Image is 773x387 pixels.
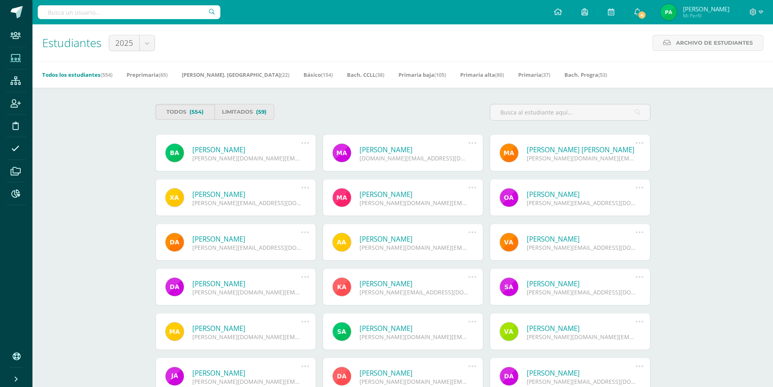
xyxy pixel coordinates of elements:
[192,288,301,296] div: [PERSON_NAME][DOMAIN_NAME][EMAIL_ADDRESS][DOMAIN_NAME]
[541,71,550,78] span: (37)
[42,35,101,50] span: Estudiantes
[192,333,301,341] div: [PERSON_NAME][DOMAIN_NAME][EMAIL_ADDRESS][DOMAIN_NAME]
[304,68,333,81] a: Básico(154)
[192,279,301,288] a: [PERSON_NAME]
[527,333,636,341] div: [PERSON_NAME][DOMAIN_NAME][EMAIL_ADDRESS][DOMAIN_NAME]
[42,68,112,81] a: Todos los estudiantes(554)
[564,68,607,81] a: Bach. Progra(53)
[360,378,469,385] div: [PERSON_NAME][DOMAIN_NAME][EMAIL_ADDRESS][DOMAIN_NAME]
[527,199,636,207] div: [PERSON_NAME][EMAIL_ADDRESS][DOMAIN_NAME]
[527,378,636,385] div: [PERSON_NAME][EMAIL_ADDRESS][DOMAIN_NAME]
[127,68,168,81] a: Preprimaria(65)
[38,5,220,19] input: Busca un usuario...
[192,378,301,385] div: [PERSON_NAME][DOMAIN_NAME][EMAIL_ADDRESS][DOMAIN_NAME]
[527,288,636,296] div: [PERSON_NAME][EMAIL_ADDRESS][DOMAIN_NAME]
[360,199,469,207] div: [PERSON_NAME][DOMAIN_NAME][EMAIL_ADDRESS][DOMAIN_NAME]
[280,71,289,78] span: (22)
[101,71,112,78] span: (554)
[434,71,446,78] span: (105)
[192,154,301,162] div: [PERSON_NAME][DOMAIN_NAME][EMAIL_ADDRESS][DOMAIN_NAME]
[360,234,469,244] a: [PERSON_NAME]
[155,104,215,120] a: Todos(554)
[109,35,155,51] a: 2025
[527,190,636,199] a: [PERSON_NAME]
[661,4,677,20] img: ea606af391f2c2e5188f5482682bdea3.png
[360,333,469,341] div: [PERSON_NAME][DOMAIN_NAME][EMAIL_ADDRESS][DOMAIN_NAME]
[192,145,301,154] a: [PERSON_NAME]
[527,279,636,288] a: [PERSON_NAME]
[527,145,636,154] a: [PERSON_NAME] [PERSON_NAME]
[192,199,301,207] div: [PERSON_NAME][EMAIL_ADDRESS][DOMAIN_NAME]
[598,71,607,78] span: (53)
[527,244,636,251] div: [PERSON_NAME][EMAIL_ADDRESS][DOMAIN_NAME]
[360,190,469,199] a: [PERSON_NAME]
[192,244,301,251] div: [PERSON_NAME][EMAIL_ADDRESS][DOMAIN_NAME]
[676,35,753,50] span: Archivo de Estudiantes
[527,368,636,378] a: [PERSON_NAME]
[375,71,384,78] span: (38)
[360,288,469,296] div: [PERSON_NAME][EMAIL_ADDRESS][DOMAIN_NAME]
[683,5,730,13] span: [PERSON_NAME]
[652,35,763,51] a: Archivo de Estudiantes
[256,104,267,119] span: (59)
[159,71,168,78] span: (65)
[360,279,469,288] a: [PERSON_NAME]
[527,324,636,333] a: [PERSON_NAME]
[360,154,469,162] div: [DOMAIN_NAME][EMAIL_ADDRESS][DOMAIN_NAME]
[192,368,301,378] a: [PERSON_NAME]
[189,104,204,119] span: (554)
[182,68,289,81] a: [PERSON_NAME]. [GEOGRAPHIC_DATA](22)
[683,12,730,19] span: Mi Perfil
[460,68,504,81] a: Primaria alta(80)
[115,35,133,51] span: 2025
[518,68,550,81] a: Primaria(37)
[360,145,469,154] a: [PERSON_NAME]
[527,154,636,162] div: [PERSON_NAME][DOMAIN_NAME][EMAIL_ADDRESS][DOMAIN_NAME]
[527,234,636,244] a: [PERSON_NAME]
[360,368,469,378] a: [PERSON_NAME]
[495,71,504,78] span: (80)
[192,324,301,333] a: [PERSON_NAME]
[360,244,469,251] div: [PERSON_NAME][DOMAIN_NAME][EMAIL_ADDRESS][DOMAIN_NAME]
[192,190,301,199] a: [PERSON_NAME]
[637,11,646,19] span: 6
[398,68,446,81] a: Primaria baja(105)
[321,71,333,78] span: (154)
[215,104,274,120] a: Limitados(59)
[360,324,469,333] a: [PERSON_NAME]
[192,234,301,244] a: [PERSON_NAME]
[490,104,650,120] input: Busca al estudiante aquí...
[347,68,384,81] a: Bach. CCLL(38)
